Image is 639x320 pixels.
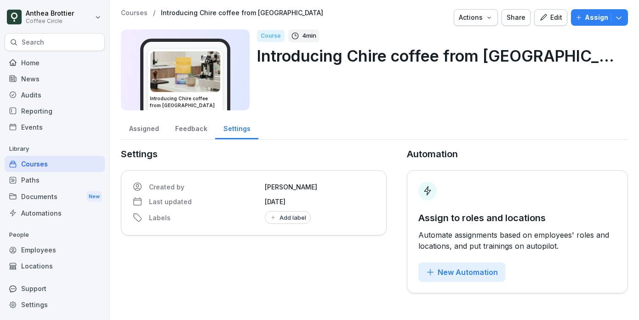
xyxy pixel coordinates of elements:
a: Settings [5,297,105,313]
p: Library [5,142,105,156]
a: DocumentsNew [5,188,105,205]
p: [PERSON_NAME] [265,182,375,192]
p: Introducing Chire coffee from [GEOGRAPHIC_DATA] [257,44,621,68]
div: Share [507,12,525,23]
p: Assign [585,12,608,23]
div: Course [257,30,285,42]
div: New Automation [426,267,498,277]
button: Assign [571,9,628,26]
a: Automations [5,205,105,221]
div: Edit [539,12,562,23]
p: Assign to roles and locations [418,211,616,225]
p: Search [22,38,44,47]
p: Automate assignments based on employees' roles and locations, and put trainings on autopilot. [418,229,616,251]
p: / [153,9,155,17]
a: Events [5,119,105,135]
p: Anthea Brottier [26,10,74,17]
a: Paths [5,172,105,188]
p: 4 min [302,31,316,40]
a: Introducing Chire coffee from [GEOGRAPHIC_DATA] [161,9,323,17]
p: [DATE] [265,197,375,206]
a: News [5,71,105,87]
img: mqpexffwv54cd2tv8ltlsxkz.png [150,51,220,92]
p: Labels [149,213,259,223]
a: Employees [5,242,105,258]
p: Last updated [149,197,259,206]
button: Share [502,9,531,26]
a: Courses [121,9,148,17]
a: Settings [215,116,258,139]
p: Coffee Circle [26,18,74,24]
p: Automation [407,147,458,161]
a: Audits [5,87,105,103]
button: New Automation [418,263,505,282]
a: Locations [5,258,105,274]
div: Actions [459,12,493,23]
div: Support [5,280,105,297]
a: Feedback [167,116,215,139]
div: New [86,191,102,202]
a: Reporting [5,103,105,119]
p: Settings [121,147,387,161]
div: Add label [269,214,306,221]
p: Created by [149,182,259,192]
a: Courses [5,156,105,172]
button: Edit [534,9,567,26]
a: Home [5,55,105,71]
p: People [5,228,105,242]
a: Assigned [121,116,167,139]
h3: Introducing Chire coffee from [GEOGRAPHIC_DATA] [150,95,221,109]
div: Documents [5,188,105,205]
button: Add label [265,211,311,224]
button: Actions [454,9,498,26]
